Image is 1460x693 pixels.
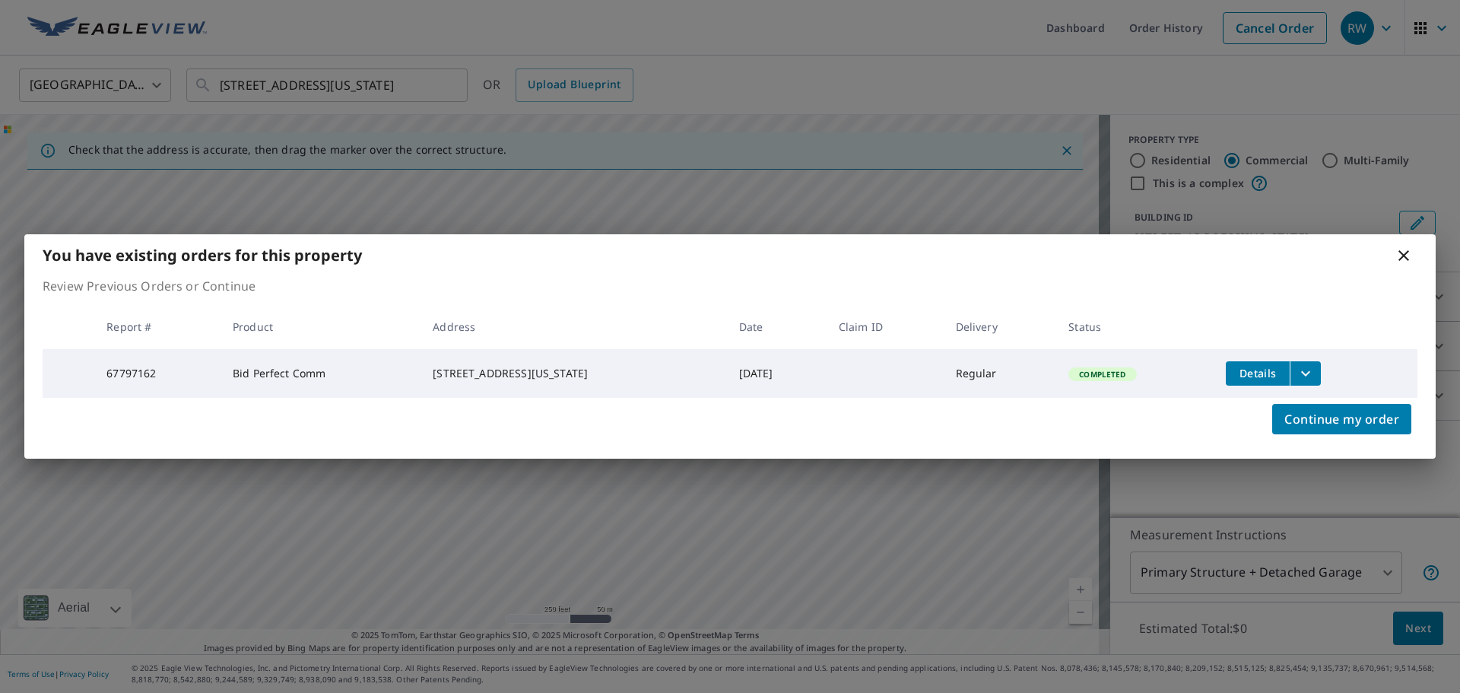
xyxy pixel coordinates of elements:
div: [STREET_ADDRESS][US_STATE] [433,366,714,381]
p: Review Previous Orders or Continue [43,277,1417,295]
button: filesDropdownBtn-67797162 [1290,361,1321,386]
th: Date [727,304,827,349]
th: Delivery [944,304,1057,349]
span: Completed [1070,369,1135,380]
span: Continue my order [1284,408,1399,430]
button: Continue my order [1272,404,1411,434]
th: Address [421,304,726,349]
td: Regular [944,349,1057,398]
th: Product [221,304,421,349]
span: Details [1235,366,1281,380]
th: Report # [94,304,221,349]
th: Status [1056,304,1214,349]
td: [DATE] [727,349,827,398]
th: Claim ID [827,304,944,349]
td: Bid Perfect Comm [221,349,421,398]
b: You have existing orders for this property [43,245,362,265]
button: detailsBtn-67797162 [1226,361,1290,386]
td: 67797162 [94,349,221,398]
